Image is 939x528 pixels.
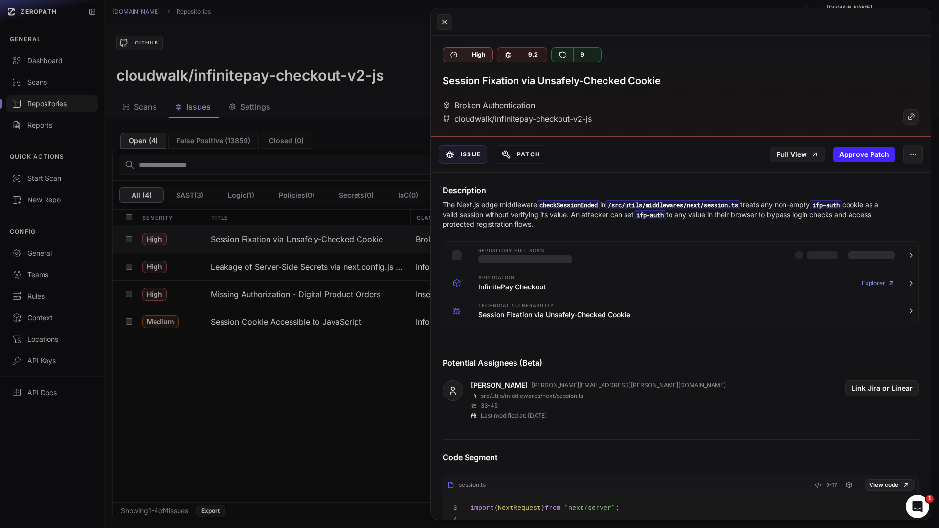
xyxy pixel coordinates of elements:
a: View code [865,479,915,491]
p: [PERSON_NAME][EMAIL_ADDRESS][PERSON_NAME][DOMAIN_NAME] [532,381,726,389]
code: ifp-auth [634,210,666,219]
p: The Next.js edge middleware in treats any non-empty cookie as a valid session without verifying i... [443,200,881,229]
span: Repository Full scan [478,248,544,253]
a: [PERSON_NAME] [471,380,528,390]
div: session.ts [447,481,486,489]
span: 9-17 [826,479,837,491]
p: 33 - 45 [481,402,498,410]
code: { } ; [470,503,619,512]
iframe: Intercom live chat [906,495,929,518]
button: Patch [495,145,546,164]
button: Repository Full scan [443,242,918,269]
h4: Description [443,184,919,196]
span: import [470,503,494,512]
span: NextRequest [498,503,541,512]
div: cloudwalk/infinitepay-checkout-v2-js [443,113,592,125]
code: 3 [453,503,457,512]
code: checkSessionEnded [537,200,600,209]
button: Approve Patch [833,147,895,162]
code: ifp-auth [810,200,842,209]
h4: Code Segment [443,451,919,463]
span: Technical Vulnerability [478,303,554,308]
span: from [545,503,560,512]
h4: Potential Assignees (Beta) [443,357,919,369]
code: 4 [453,515,457,524]
button: Technical Vulnerability Session Fixation via Unsafely-Checked Cookie [443,297,918,325]
a: Full View [770,147,825,162]
span: "next/server" [564,503,615,512]
h3: Session Fixation via Unsafely-Checked Cookie [478,310,630,320]
code: /src/utils/middlewares/next/session.ts [605,200,740,209]
h3: InfinitePay Checkout [478,282,546,292]
a: Explorer [862,273,895,293]
span: 1 [926,495,934,503]
p: Last modified at: [DATE] [481,412,547,419]
button: Link Jira or Linear [845,380,919,396]
button: Application InfinitePay Checkout Explorer [443,269,918,297]
p: src/utils/middlewares/next/session.ts [481,392,583,400]
span: Application [478,275,514,280]
button: Issue [439,145,487,164]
